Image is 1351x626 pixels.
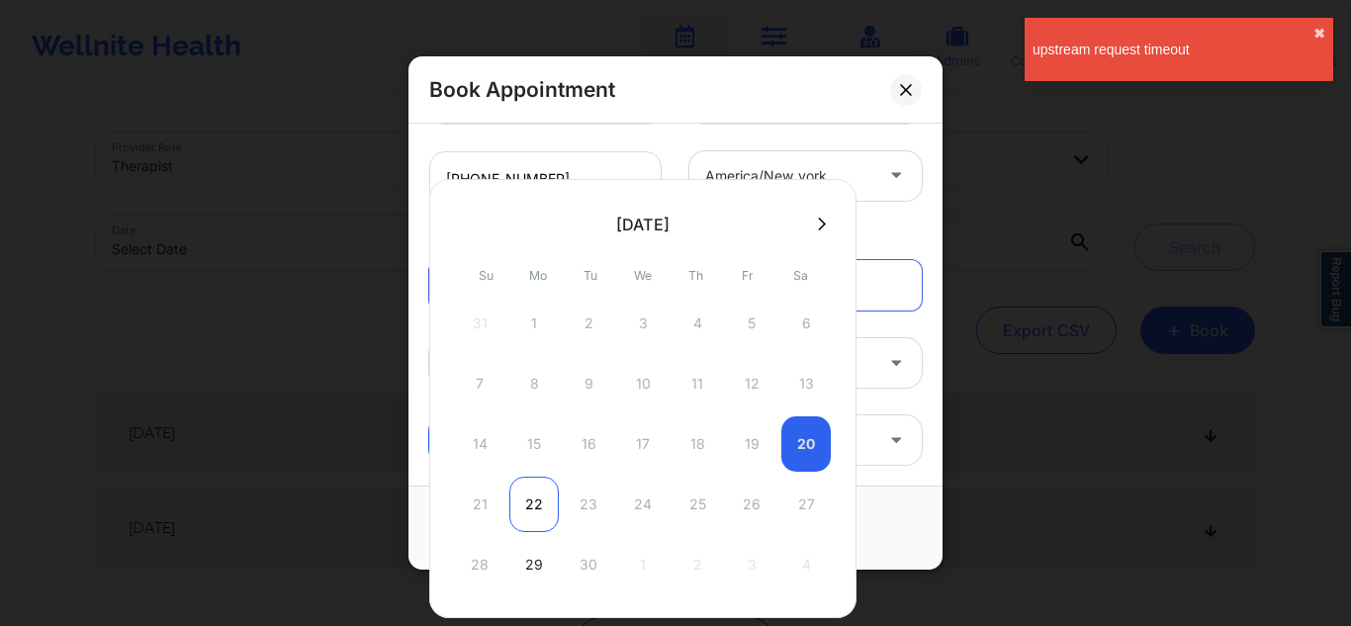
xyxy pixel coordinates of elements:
div: upstream request timeout [1033,40,1313,59]
div: Appointment information: [415,226,936,246]
abbr: Tuesday [584,268,597,283]
abbr: Friday [742,268,754,283]
div: Mon Sep 29 2025 [509,537,559,592]
div: america/new_york [705,150,872,200]
input: Patient's Phone Number [429,150,662,206]
abbr: Saturday [793,268,808,283]
h2: Book Appointment [429,76,615,103]
abbr: Wednesday [634,268,652,283]
div: [DATE] [616,215,670,234]
div: Mon Sep 22 2025 [509,477,559,532]
abbr: Thursday [688,268,703,283]
abbr: Monday [529,268,547,283]
button: close [1313,26,1325,42]
abbr: Sunday [479,268,494,283]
